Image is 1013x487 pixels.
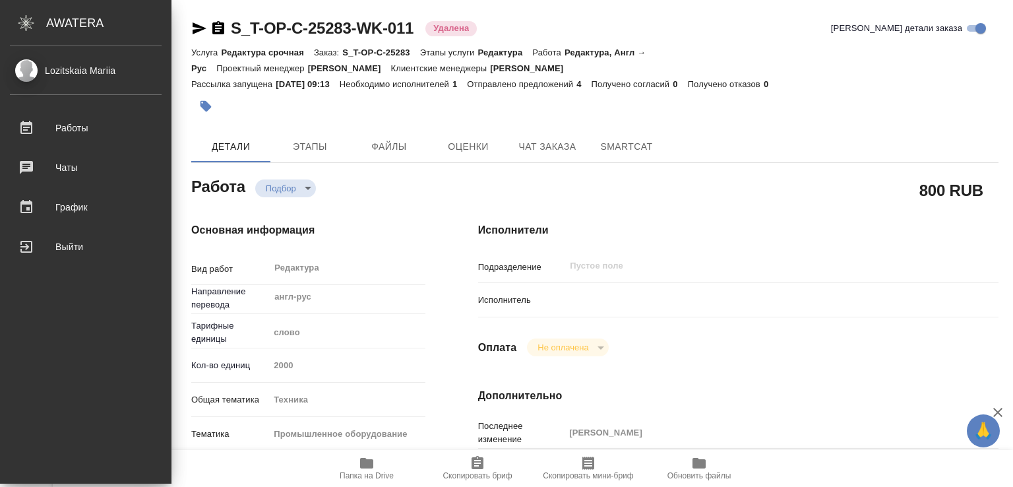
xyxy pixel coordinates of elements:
button: Добавить тэг [191,92,220,121]
button: Не оплачена [534,342,592,353]
h4: Дополнительно [478,388,998,404]
p: [PERSON_NAME] [308,63,391,73]
span: Этапы [278,139,342,155]
p: S_T-OP-C-25283 [342,48,419,57]
button: 🙏 [967,414,1000,447]
p: 0 [673,79,687,89]
h2: 800 RUB [919,179,983,201]
div: Работы [10,118,162,138]
div: Техника [269,389,425,411]
div: Подбор [255,179,316,197]
p: Подразделение [478,261,565,274]
div: AWATERA [46,10,171,36]
p: Кол-во единиц [191,359,269,372]
p: Тематика [191,428,269,441]
h4: Исполнители [478,222,998,238]
p: 1 [452,79,467,89]
button: Скопировать бриф [422,450,533,487]
p: Направление перевода [191,285,269,311]
button: Скопировать ссылку для ЯМессенджера [191,20,207,36]
p: Получено отказов [688,79,764,89]
input: Пустое поле [565,423,955,442]
p: Вид работ [191,263,269,276]
p: Последнее изменение [478,420,565,446]
a: Чаты [3,151,168,184]
p: Проектный менеджер [216,63,307,73]
div: слово [269,321,425,344]
h4: Основная информация [191,222,425,238]
p: Удалена [433,22,469,35]
p: Заказ: [314,48,342,57]
div: Чаты [10,158,162,178]
span: Обновить файлы [667,471,731,480]
p: Тарифные единицы [191,319,269,346]
p: Редактура [478,48,533,57]
a: Работы [3,112,168,145]
p: Этапы услуги [420,48,478,57]
div: Подбор [527,339,608,356]
div: Промышленное оборудование [269,423,425,445]
button: Скопировать мини-бриф [533,450,644,487]
p: 4 [576,79,591,89]
p: Услуга [191,48,221,57]
p: Общая тематика [191,393,269,406]
p: Отправлено предложений [467,79,576,89]
button: Папка на Drive [311,450,422,487]
p: Исполнитель [478,294,565,307]
span: Детали [199,139,262,155]
p: [DATE] 09:13 [276,79,340,89]
p: Клиентские менеджеры [391,63,491,73]
span: Папка на Drive [340,471,394,480]
button: Подбор [262,183,300,194]
button: Скопировать ссылку [210,20,226,36]
a: Выйти [3,230,168,263]
a: График [3,191,168,224]
h4: Оплата [478,340,517,356]
span: 🙏 [972,417,995,445]
span: Оценки [437,139,500,155]
p: Работа [532,48,565,57]
p: [PERSON_NAME] [490,63,573,73]
p: Редактура срочная [221,48,313,57]
input: Пустое поле [568,258,924,274]
span: SmartCat [595,139,658,155]
span: Чат заказа [516,139,579,155]
div: Выйти [10,237,162,257]
span: Скопировать бриф [443,471,512,480]
span: [PERSON_NAME] детали заказа [831,22,962,35]
p: 0 [764,79,778,89]
p: Рассылка запущена [191,79,276,89]
p: Необходимо исполнителей [340,79,452,89]
button: Обновить файлы [644,450,754,487]
a: S_T-OP-C-25283-WK-011 [231,19,414,37]
p: Получено согласий [592,79,673,89]
h2: Работа [191,174,245,197]
span: Файлы [357,139,421,155]
div: Lozitskaia Mariia [10,63,162,78]
div: График [10,197,162,217]
span: Скопировать мини-бриф [543,471,633,480]
input: Пустое поле [269,356,425,375]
